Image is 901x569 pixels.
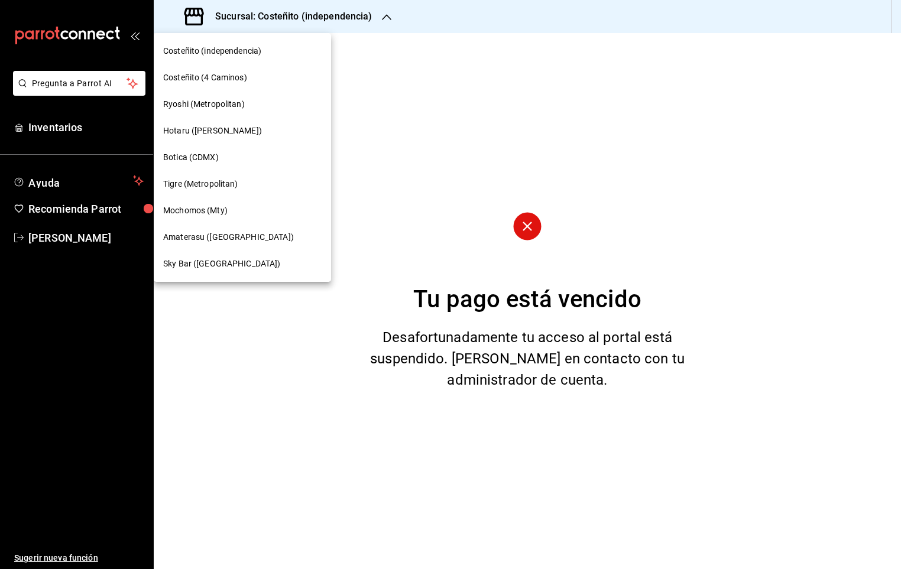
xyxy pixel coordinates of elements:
[163,98,245,110] span: Ryoshi (Metropolitan)
[154,144,331,171] div: Botica (CDMX)
[163,204,228,217] span: Mochomos (Mty)
[154,171,331,197] div: Tigre (Metropolitan)
[163,231,294,243] span: Amaterasu ([GEOGRAPHIC_DATA])
[163,71,247,84] span: Costeñito (4 Caminos)
[154,197,331,224] div: Mochomos (Mty)
[154,64,331,91] div: Costeñito (4 Caminos)
[154,224,331,251] div: Amaterasu ([GEOGRAPHIC_DATA])
[154,118,331,144] div: Hotaru ([PERSON_NAME])
[154,251,331,277] div: Sky Bar ([GEOGRAPHIC_DATA])
[163,151,219,164] span: Botica (CDMX)
[163,125,262,137] span: Hotaru ([PERSON_NAME])
[154,38,331,64] div: Costeñito (independencia)
[163,178,238,190] span: Tigre (Metropolitan)
[154,91,331,118] div: Ryoshi (Metropolitan)
[163,258,281,270] span: Sky Bar ([GEOGRAPHIC_DATA])
[163,45,261,57] span: Costeñito (independencia)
